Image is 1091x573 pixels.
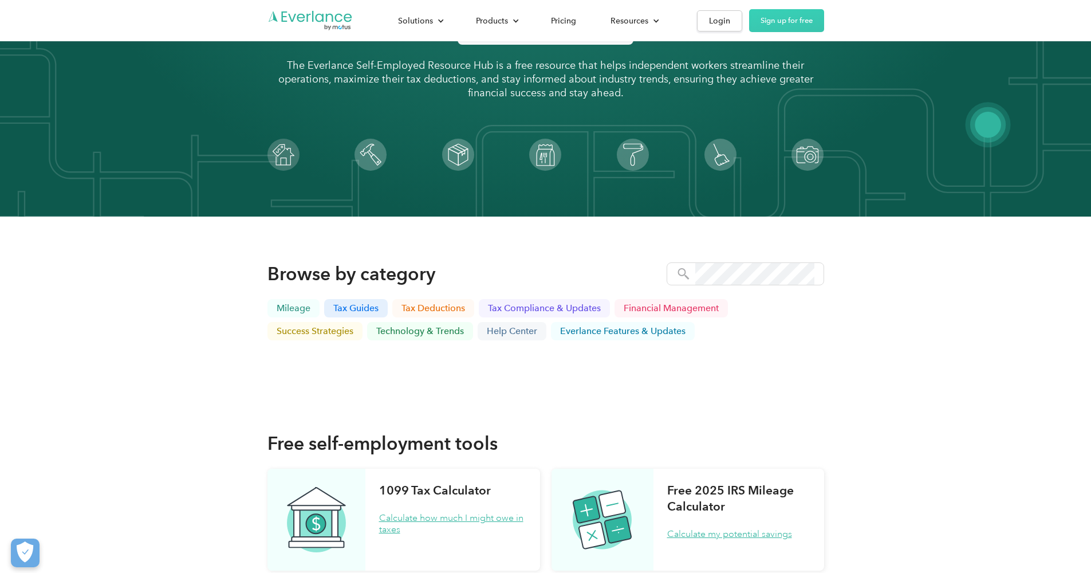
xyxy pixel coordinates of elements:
[267,262,435,285] h2: Browse by category
[277,304,310,313] p: Mileage
[709,14,730,28] div: Login
[479,299,610,317] a: Tax compliance & updates
[476,14,508,28] div: Products
[611,14,648,28] div: Resources
[398,14,433,28] div: Solutions
[277,327,353,336] p: Success strategies
[697,10,742,32] a: Login
[624,304,719,313] p: Financial management
[488,304,601,313] p: Tax compliance & updates
[401,304,465,313] p: Tax deductions
[392,299,474,317] a: Tax deductions
[749,9,824,32] a: Sign up for free
[379,482,491,499] h3: 1099 Tax Calculator
[367,322,473,340] a: Technology & trends
[615,299,728,317] a: Financial management
[551,322,695,340] a: Everlance Features & Updates
[376,327,464,336] p: Technology & trends
[324,299,388,317] a: Tax guides
[599,11,668,31] div: Resources
[551,14,576,28] div: Pricing
[560,327,686,336] p: Everlance Features & Updates
[267,322,363,340] a: Success strategies
[487,327,537,336] p: Help center
[539,11,588,31] a: Pricing
[267,432,498,455] h2: Free self-employment tools
[387,11,453,31] div: Solutions
[333,304,379,313] p: Tax guides
[11,539,40,567] button: Cookies Settings
[667,482,810,515] h3: Free 2025 IRS Mileage Calculator
[267,299,320,317] a: Mileage
[267,58,824,100] p: The Everlance Self-Employed Resource Hub is a free resource that helps independent workers stream...
[478,322,546,340] a: Help center
[667,262,824,285] form: query
[267,10,353,32] a: Go to homepage
[667,528,792,540] a: Calculate my potential savings
[464,11,528,31] div: Products
[379,512,526,535] a: Calculate how much I might owe in taxes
